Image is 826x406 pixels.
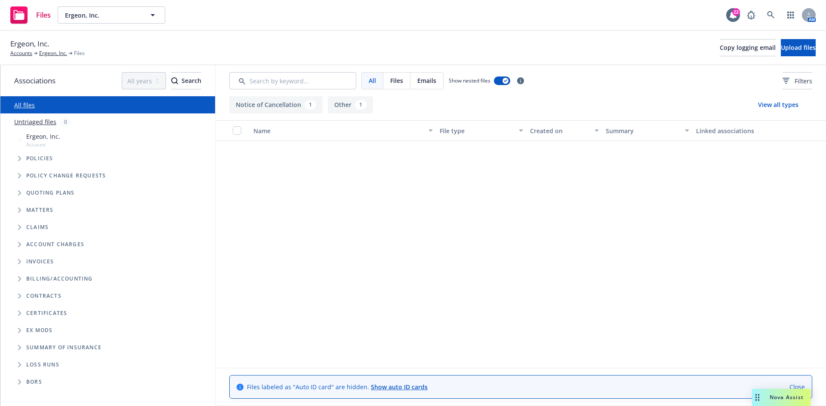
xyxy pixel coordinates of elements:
[26,362,59,367] span: Loss Runs
[229,96,323,113] button: Notice of Cancellation
[60,117,71,127] div: 0
[440,126,514,135] div: File type
[732,8,740,16] div: 22
[781,43,816,52] span: Upload files
[26,311,67,316] span: Certificates
[26,190,75,195] span: Quoting plans
[770,394,804,401] span: Nova Assist
[247,382,428,391] span: Files labeled as "Auto ID card" are hidden.
[171,72,201,89] button: SearchSearch
[355,100,367,110] div: 1
[250,120,436,141] button: Name
[0,130,215,270] div: Tree Example
[752,389,811,406] button: Nova Assist
[693,120,783,141] button: Linked associations
[65,11,139,20] span: Ergeon, Inc.
[390,76,403,85] span: Files
[26,132,60,141] span: Ergeon, Inc.
[782,6,799,24] a: Switch app
[527,120,602,141] button: Created on
[26,276,93,281] span: Billing/Accounting
[26,242,84,247] span: Account charges
[369,76,376,85] span: All
[14,101,35,109] a: All files
[762,6,780,24] a: Search
[14,75,55,86] span: Associations
[26,328,52,333] span: Ex Mods
[171,73,201,89] div: Search
[417,76,436,85] span: Emails
[14,117,56,126] a: Untriaged files
[253,126,423,135] div: Name
[26,208,53,213] span: Matters
[36,12,51,18] span: Files
[602,120,693,141] button: Summary
[752,389,763,406] div: Drag to move
[26,173,106,178] span: Policy change requests
[789,382,805,391] a: Close
[436,120,527,141] button: File type
[0,270,215,391] div: Folder Tree Example
[74,49,85,57] span: Files
[233,126,241,135] input: Select all
[26,379,42,385] span: BORs
[743,6,760,24] a: Report a Bug
[58,6,165,24] button: Ergeon, Inc.
[744,96,812,113] button: View all types
[229,72,356,89] input: Search by keyword...
[720,39,776,56] button: Copy logging email
[795,76,812,85] span: Filters
[783,72,812,89] button: Filters
[305,100,316,110] div: 1
[171,77,178,84] svg: Search
[371,383,428,391] a: Show auto ID cards
[26,259,54,264] span: Invoices
[7,3,54,27] a: Files
[783,76,812,85] span: Filters
[26,345,102,350] span: Summary of insurance
[26,293,62,299] span: Contracts
[530,126,589,135] div: Created on
[328,96,373,113] button: Other
[606,126,680,135] div: Summary
[39,49,67,57] a: Ergeon, Inc.
[696,126,780,135] div: Linked associations
[26,225,49,230] span: Claims
[449,77,490,84] span: Show nested files
[781,39,816,56] button: Upload files
[10,38,49,49] span: Ergeon, Inc.
[720,43,776,52] span: Copy logging email
[26,141,60,148] span: Account
[26,156,53,161] span: Policies
[10,49,32,57] a: Accounts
